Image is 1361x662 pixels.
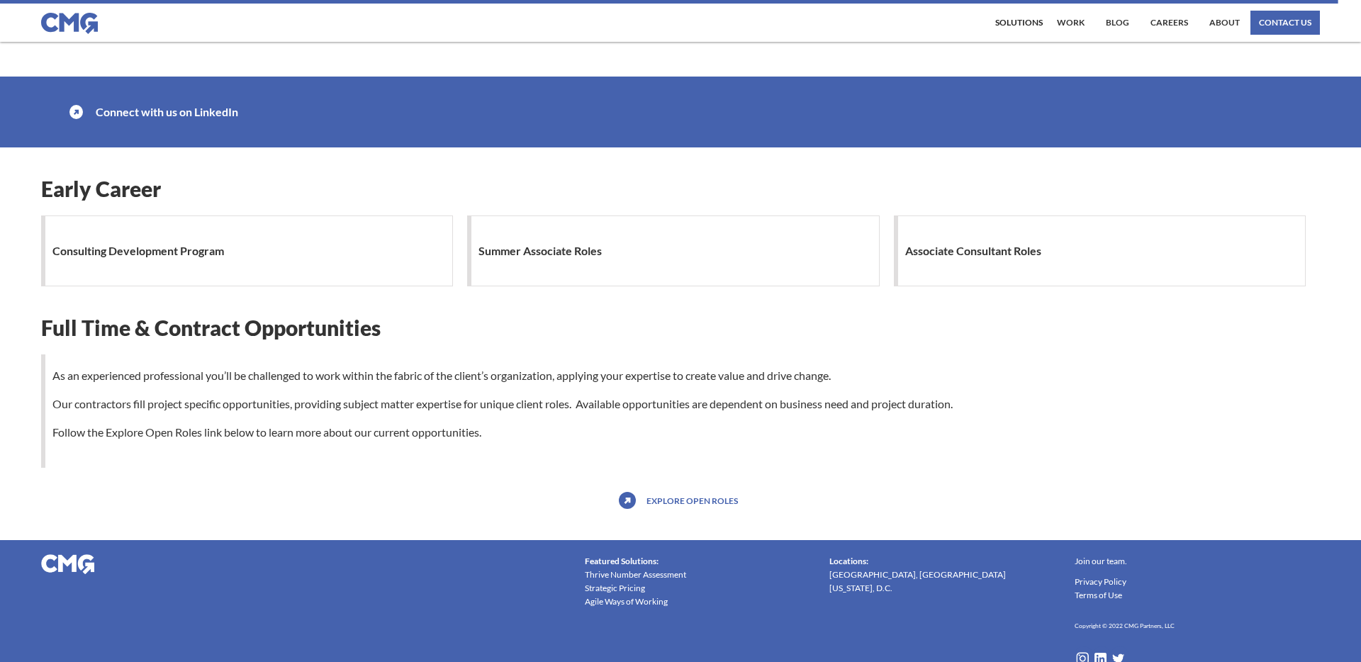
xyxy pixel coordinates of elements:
img: icon with arrow pointing up and to the right. [619,492,636,509]
img: icon with arrow pointing up and to the right. [69,105,84,119]
h1: Consulting Development Program [52,237,231,265]
div: Locations: [829,554,868,568]
a: Blog [1102,11,1133,35]
div: contact us [1259,18,1311,27]
a: Privacy Policy [1075,575,1126,588]
p: As an experienced professional you’ll be challenged to work within the fabric of the client’s org... [45,369,1321,439]
a: Careers [1147,11,1192,35]
a: icon with arrow pointing up and to the right.Connect with us on LinkedIn [41,77,885,147]
a: Join our team. [1075,554,1127,568]
a: Explore open roles [643,489,741,512]
a: Thrive Number Assessment [585,568,686,581]
h1: Full Time & Contract Opportunities [41,315,1321,340]
h1: Associate Consultant Roles [905,237,1048,265]
h1: Connect with us on LinkedIn [96,98,245,126]
a: About [1206,11,1243,35]
a: Strategic Pricing [585,581,645,595]
h1: Early Career [41,176,1321,201]
img: CMG logo in white [41,554,94,574]
div: Featured Solutions: [585,554,659,568]
a: [GEOGRAPHIC_DATA], [GEOGRAPHIC_DATA] [829,568,1006,581]
a: Terms of Use [1075,588,1122,602]
a: Agile Ways of Working [585,595,668,608]
a: [US_STATE], D.C. [829,581,892,595]
div: Solutions [995,18,1043,27]
h1: Summer Associate Roles [478,237,609,265]
img: CMG logo in blue. [41,13,98,34]
a: work [1053,11,1088,35]
h6: Copyright © 2022 CMG Partners, LLC [1075,619,1175,632]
